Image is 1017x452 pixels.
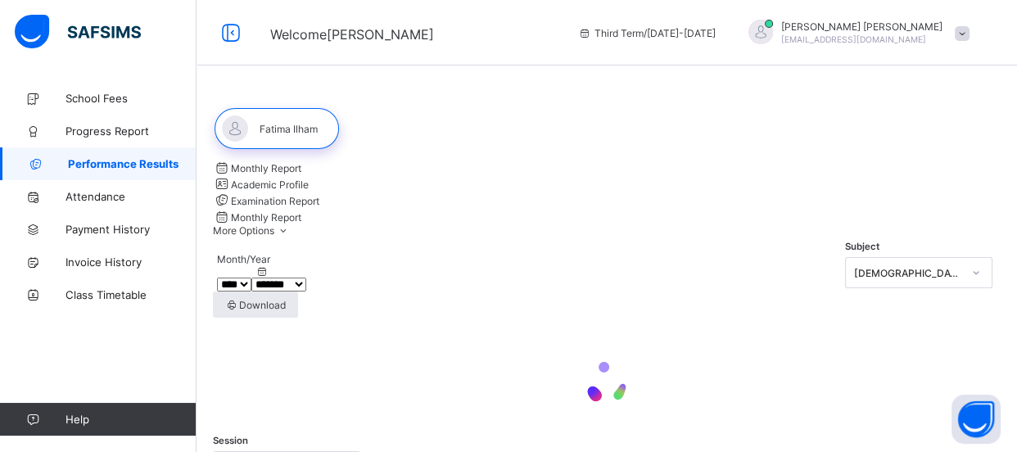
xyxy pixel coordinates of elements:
[231,195,319,207] span: Examination Report
[213,435,248,446] span: Session
[225,299,286,311] span: Download
[217,253,270,265] span: Month/Year
[231,211,301,224] span: Monthly Report
[781,34,926,44] span: [EMAIL_ADDRESS][DOMAIN_NAME]
[845,241,879,252] span: Subject
[66,288,197,301] span: Class Timetable
[66,413,196,426] span: Help
[231,179,309,191] span: Academic Profile
[66,255,197,269] span: Invoice History
[231,162,301,174] span: Monthly Report
[951,395,1001,444] button: Open asap
[15,15,141,49] img: safsims
[66,223,197,236] span: Payment History
[66,124,197,138] span: Progress Report
[66,190,197,203] span: Attendance
[66,92,197,105] span: School Fees
[68,157,197,170] span: Performance Results
[781,20,942,33] span: [PERSON_NAME] [PERSON_NAME]
[578,27,716,39] span: session/term information
[732,20,978,47] div: MohammadHabibur
[270,26,434,43] span: Welcome [PERSON_NAME]
[854,266,962,278] div: [DEMOGRAPHIC_DATA] Memorisation
[213,224,291,237] span: More Options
